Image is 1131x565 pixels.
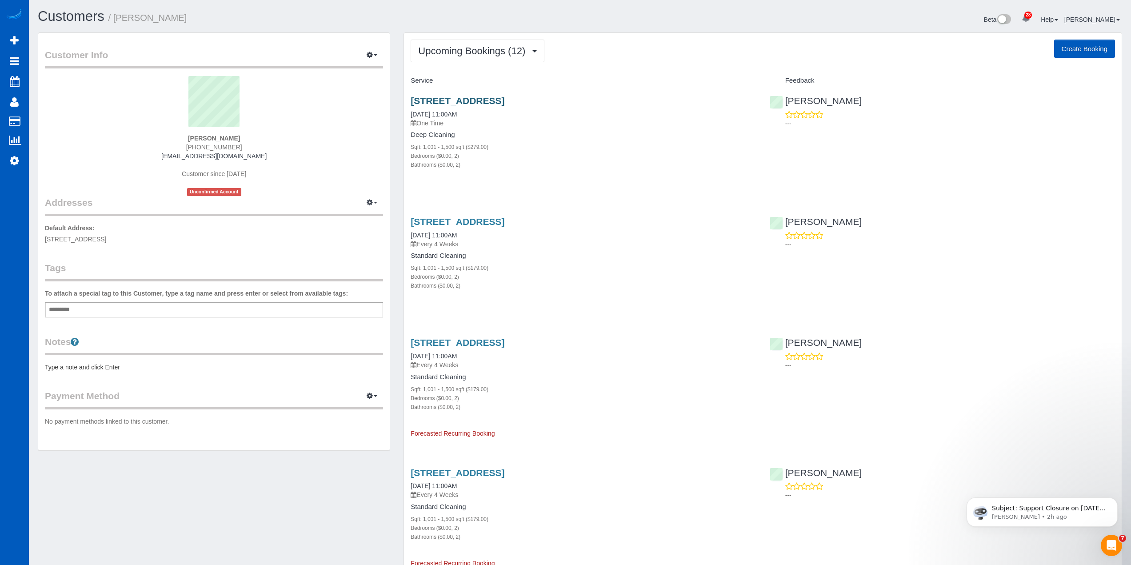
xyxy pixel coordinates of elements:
[984,16,1011,23] a: Beta
[411,162,460,168] small: Bathrooms ($0.00, 2)
[161,152,267,160] a: [EMAIL_ADDRESS][DOMAIN_NAME]
[770,77,1115,84] h4: Feedback
[411,119,756,128] p: One Time
[1064,16,1120,23] a: [PERSON_NAME]
[411,395,459,401] small: Bedrooms ($0.00, 2)
[411,232,457,239] a: [DATE] 11:00AM
[1041,16,1058,23] a: Help
[186,144,242,151] span: [PHONE_NUMBER]
[45,289,348,298] label: To attach a special tag to this Customer, type a tag name and press enter or select from availabl...
[411,77,756,84] h4: Service
[411,386,488,393] small: Sqft: 1,001 - 1,500 sqft ($179.00)
[411,216,504,227] a: [STREET_ADDRESS]
[411,131,756,139] h4: Deep Cleaning
[785,361,1115,370] p: ---
[411,274,459,280] small: Bedrooms ($0.00, 2)
[182,170,246,177] span: Customer since [DATE]
[785,119,1115,128] p: ---
[770,96,862,106] a: [PERSON_NAME]
[953,479,1131,541] iframe: Intercom notifications message
[108,13,187,23] small: / [PERSON_NAME]
[411,353,457,360] a: [DATE] 11:00AM
[411,111,457,118] a: [DATE] 11:00AM
[996,14,1011,26] img: New interface
[411,144,488,150] small: Sqft: 1,001 - 1,500 sqft ($279.00)
[187,188,241,196] span: Unconfirmed Account
[411,240,756,248] p: Every 4 Weeks
[411,265,488,271] small: Sqft: 1,001 - 1,500 sqft ($179.00)
[411,153,459,159] small: Bedrooms ($0.00, 2)
[418,45,530,56] span: Upcoming Bookings (12)
[411,430,495,437] span: Forecasted Recurring Booking
[5,9,23,21] img: Automaid Logo
[770,337,862,348] a: [PERSON_NAME]
[411,468,504,478] a: [STREET_ADDRESS]
[1017,9,1035,28] a: 28
[411,337,504,348] a: [STREET_ADDRESS]
[411,482,457,489] a: [DATE] 11:00AM
[411,534,460,540] small: Bathrooms ($0.00, 2)
[411,40,544,62] button: Upcoming Bookings (12)
[411,373,756,381] h4: Standard Cleaning
[411,525,459,531] small: Bedrooms ($0.00, 2)
[188,135,240,142] strong: [PERSON_NAME]
[1024,12,1032,19] span: 28
[45,335,383,355] legend: Notes
[45,224,95,232] label: Default Address:
[45,261,383,281] legend: Tags
[411,490,756,499] p: Every 4 Weeks
[411,404,460,410] small: Bathrooms ($0.00, 2)
[1101,535,1122,556] iframe: Intercom live chat
[411,96,504,106] a: [STREET_ADDRESS]
[45,48,383,68] legend: Customer Info
[45,363,383,372] pre: Type a note and click Enter
[770,468,862,478] a: [PERSON_NAME]
[785,240,1115,249] p: ---
[411,283,460,289] small: Bathrooms ($0.00, 2)
[1119,535,1126,542] span: 7
[411,361,756,369] p: Every 4 Weeks
[785,491,1115,500] p: ---
[411,252,756,260] h4: Standard Cleaning
[1054,40,1115,58] button: Create Booking
[38,8,104,24] a: Customers
[770,216,862,227] a: [PERSON_NAME]
[45,389,383,409] legend: Payment Method
[411,503,756,511] h4: Standard Cleaning
[45,236,106,243] span: [STREET_ADDRESS]
[411,516,488,522] small: Sqft: 1,001 - 1,500 sqft ($179.00)
[45,417,383,426] p: No payment methods linked to this customer.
